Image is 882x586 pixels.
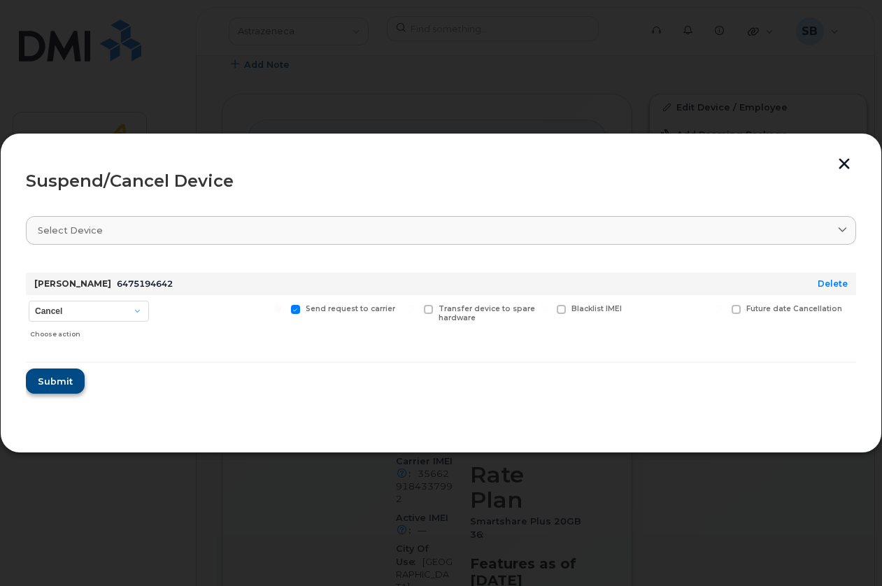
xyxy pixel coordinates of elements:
[540,305,547,312] input: Blacklist IMEI
[407,305,414,312] input: Transfer device to spare hardware
[746,304,842,313] span: Future date Cancellation
[715,305,722,312] input: Future date Cancellation
[818,278,848,289] a: Delete
[306,304,395,313] span: Send request to carrier
[274,305,281,312] input: Send request to carrier
[439,304,535,322] span: Transfer device to spare hardware
[571,304,622,313] span: Blacklist IMEI
[26,173,856,190] div: Suspend/Cancel Device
